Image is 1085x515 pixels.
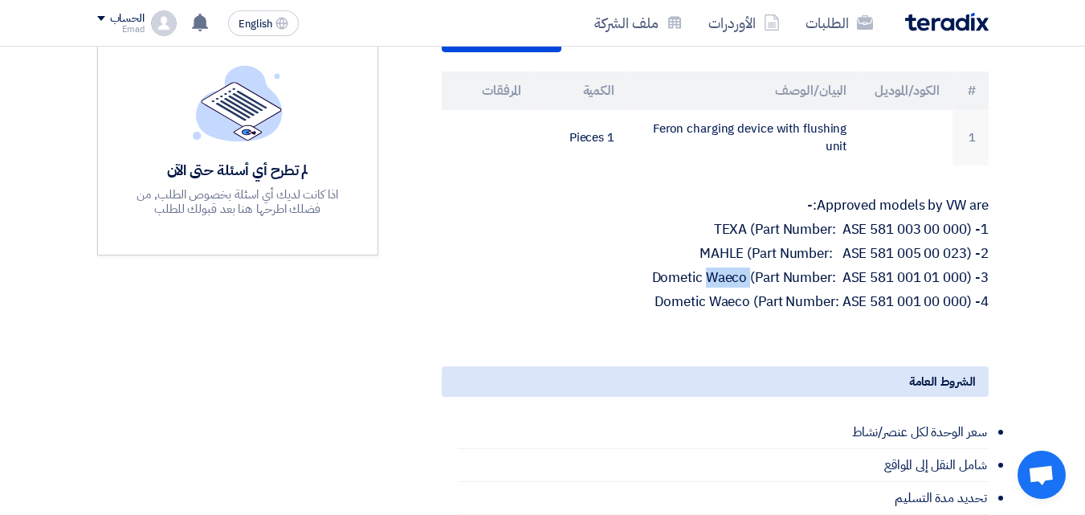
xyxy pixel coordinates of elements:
[151,10,177,36] img: profile_test.png
[458,449,989,482] li: شامل النقل إلى المواقع
[952,110,989,166] td: 1
[442,294,989,310] p: 4- Dometic Waeco (Part Number: ASE 581 001 00 000)
[120,161,355,179] div: لم تطرح أي أسئلة حتى الآن
[534,72,627,110] th: الكمية
[695,4,793,42] a: الأوردرات
[905,13,989,31] img: Teradix logo
[239,18,272,30] span: English
[110,12,145,26] div: الحساب
[97,25,145,34] div: Emad
[909,373,976,390] span: الشروط العامة
[228,10,299,36] button: English
[859,72,952,110] th: الكود/الموديل
[952,72,989,110] th: #
[458,482,989,515] li: تحديد مدة التسليم
[442,246,989,262] p: 2- MAHLE (Part Number: ASE 581 005 00 023)
[627,72,859,110] th: البيان/الوصف
[581,4,695,42] a: ملف الشركة
[627,110,859,166] td: Feron charging device with flushing unit
[442,270,989,286] p: 3- Dometic Waeco (Part Number: ASE 581 001 01 000)
[442,198,989,214] p: Approved models by VW are:-
[442,72,535,110] th: المرفقات
[458,416,989,449] li: سعر الوحدة لكل عنصر/نشاط
[442,222,989,238] p: 1- TEXA (Part Number: ASE 581 003 00 000)
[793,4,886,42] a: الطلبات
[120,187,355,216] div: اذا كانت لديك أي اسئلة بخصوص الطلب, من فضلك اطرحها هنا بعد قبولك للطلب
[534,110,627,166] td: 1 Pieces
[193,65,283,141] img: empty_state_list.svg
[1018,451,1066,499] div: Open chat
